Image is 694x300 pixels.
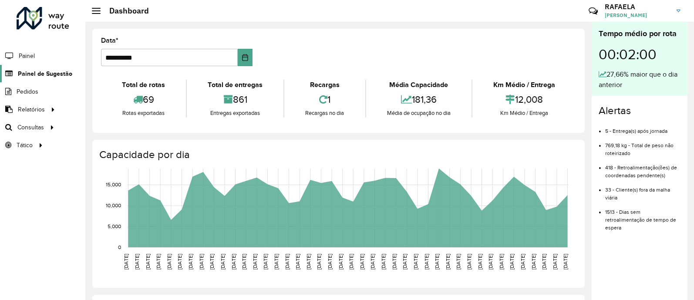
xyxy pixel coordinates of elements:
div: 181,36 [368,90,469,109]
div: Km Médio / Entrega [475,80,574,90]
text: [DATE] [134,254,140,270]
div: Km Médio / Entrega [475,109,574,118]
text: [DATE] [166,254,172,270]
text: [DATE] [563,254,569,270]
text: [DATE] [391,254,397,270]
text: [DATE] [220,254,226,270]
li: 1513 - Dias sem retroalimentação de tempo de espera [605,202,681,232]
div: Tempo médio por rota [599,28,681,40]
text: [DATE] [359,254,365,270]
li: 418 - Retroalimentação(ões) de coordenadas pendente(s) [605,157,681,179]
text: [DATE] [123,254,129,270]
li: 769,18 kg - Total de peso não roteirizado [605,135,681,157]
text: [DATE] [348,254,354,270]
text: [DATE] [370,254,376,270]
a: Contato Rápido [584,2,603,20]
li: 5 - Entrega(s) após jornada [605,121,681,135]
text: [DATE] [381,254,386,270]
text: 0 [118,244,121,250]
text: [DATE] [316,254,322,270]
button: Choose Date [238,49,253,66]
span: Painel de Sugestão [18,69,72,78]
span: Tático [17,141,33,150]
text: [DATE] [199,254,204,270]
text: [DATE] [306,254,311,270]
text: [DATE] [552,254,558,270]
text: 15,000 [106,182,121,188]
text: [DATE] [541,254,547,270]
text: [DATE] [145,254,151,270]
div: 861 [189,90,281,109]
text: [DATE] [488,254,493,270]
text: [DATE] [477,254,483,270]
text: [DATE] [424,254,429,270]
text: [DATE] [327,254,333,270]
span: Painel [19,51,35,61]
text: [DATE] [295,254,300,270]
text: [DATE] [155,254,161,270]
div: 1 [286,90,363,109]
text: [DATE] [531,254,536,270]
div: Total de rotas [103,80,184,90]
text: [DATE] [466,254,472,270]
text: [DATE] [520,254,526,270]
div: Média de ocupação no dia [368,109,469,118]
text: 10,000 [106,203,121,209]
text: [DATE] [455,254,461,270]
div: 69 [103,90,184,109]
text: [DATE] [209,254,215,270]
text: [DATE] [263,254,268,270]
li: 33 - Cliente(s) fora da malha viária [605,179,681,202]
text: [DATE] [284,254,290,270]
div: 27,66% maior que o dia anterior [599,69,681,90]
div: Rotas exportadas [103,109,184,118]
text: [DATE] [434,254,440,270]
span: [PERSON_NAME] [605,11,670,19]
text: 5,000 [108,223,121,229]
text: [DATE] [338,254,344,270]
text: [DATE] [188,254,193,270]
h2: Dashboard [101,6,149,16]
text: [DATE] [177,254,183,270]
span: Pedidos [17,87,38,96]
text: [DATE] [413,254,418,270]
h4: Capacidade por dia [99,148,576,161]
text: [DATE] [445,254,451,270]
div: Média Capacidade [368,80,469,90]
text: [DATE] [499,254,504,270]
label: Data [101,35,118,46]
text: [DATE] [402,254,408,270]
text: [DATE] [252,254,258,270]
text: [DATE] [231,254,236,270]
h4: Alertas [599,104,681,117]
span: Consultas [17,123,44,132]
text: [DATE] [273,254,279,270]
text: [DATE] [241,254,247,270]
h3: RAFAELA [605,3,670,11]
div: 12,008 [475,90,574,109]
div: 00:02:00 [599,40,681,69]
div: Recargas no dia [286,109,363,118]
div: Recargas [286,80,363,90]
span: Relatórios [18,105,45,114]
div: Entregas exportadas [189,109,281,118]
div: Total de entregas [189,80,281,90]
text: [DATE] [509,254,515,270]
